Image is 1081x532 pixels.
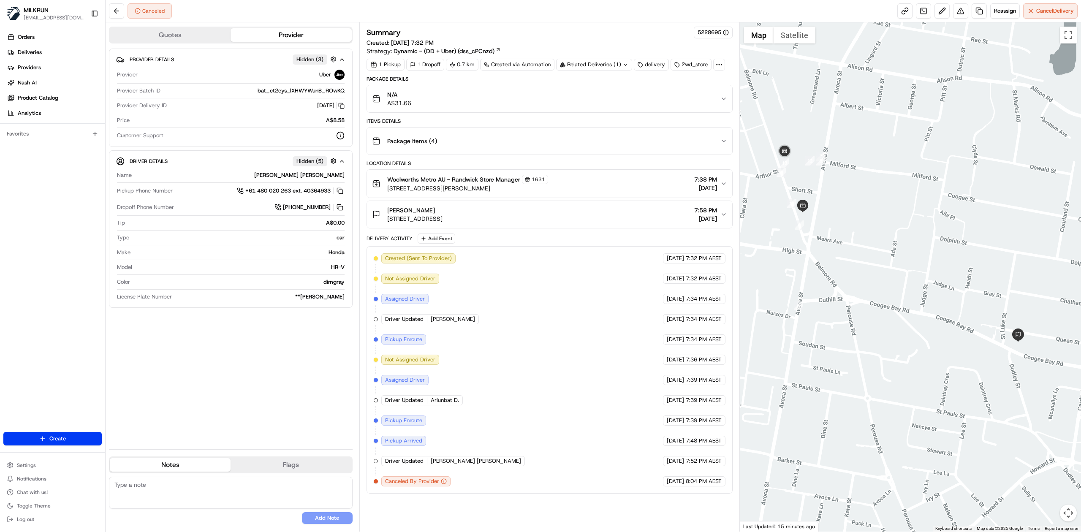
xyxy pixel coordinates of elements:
[18,79,37,87] span: Nash AI
[319,71,331,79] span: Uber
[117,249,130,256] span: Make
[977,526,1023,531] span: Map data ©2025 Google
[694,214,717,223] span: [DATE]
[816,156,826,166] div: 8
[667,396,684,404] span: [DATE]
[283,204,331,211] span: [PHONE_NUMBER]
[128,3,172,19] button: Canceled
[367,85,732,112] button: N/AA$31.66
[394,47,494,55] span: Dynamic - (DD + Uber) (dss_cPCnzd)
[18,33,35,41] span: Orders
[135,171,345,179] div: [PERSON_NAME] [PERSON_NAME]
[686,417,722,424] span: 7:39 PM AEST
[431,396,459,404] span: Ariunbat D.
[385,396,424,404] span: Driver Updated
[394,47,501,55] a: Dynamic - (DD + Uber) (dss_cPCnzd)
[418,233,455,244] button: Add Event
[686,437,722,445] span: 7:48 PM AEST
[994,7,1016,15] span: Reassign
[1060,27,1077,43] button: Toggle fullscreen view
[237,186,345,195] a: +61 480 020 263 ext. 40364933
[780,158,789,168] div: 13
[49,435,66,442] span: Create
[110,458,231,472] button: Notes
[18,64,41,71] span: Providers
[296,56,323,63] span: Hidden ( 3 )
[136,263,345,271] div: HR-V
[231,28,351,42] button: Provider
[293,54,339,65] button: Hidden (3)
[367,118,733,125] div: Items Details
[387,175,520,184] span: Woolworths Metro AU - Randwick Store Manager
[296,157,323,165] span: Hidden ( 5 )
[367,201,732,228] button: [PERSON_NAME][STREET_ADDRESS]7:58 PM[DATE]
[116,52,345,66] button: Provider DetailsHidden (3)
[744,27,774,43] button: Show street map
[17,489,48,496] span: Chat with us!
[387,137,437,145] span: Package Items ( 4 )
[3,61,105,74] a: Providers
[130,56,174,63] span: Provider Details
[556,59,632,71] div: Related Deliveries (1)
[117,278,130,286] span: Color
[367,128,732,155] button: Package Items (4)
[385,457,424,465] span: Driver Updated
[7,7,20,20] img: MILKRUN
[24,6,49,14] button: MILKRUN
[667,336,684,343] span: [DATE]
[128,219,345,227] div: A$0.00
[387,214,443,223] span: [STREET_ADDRESS]
[698,29,729,36] button: 5228695
[671,59,712,71] div: 2wd_store
[391,39,434,46] span: [DATE] 7:32 PM
[117,87,160,95] span: Provider Batch ID
[367,38,434,47] span: Created:
[117,71,138,79] span: Provider
[3,500,102,512] button: Toggle Theme
[935,526,972,532] button: Keyboard shortcuts
[805,156,815,166] div: 12
[816,152,826,161] div: 7
[231,458,351,472] button: Flags
[117,187,173,195] span: Pickup Phone Number
[740,521,819,532] div: Last Updated: 15 minutes ago
[110,28,231,42] button: Quotes
[258,87,345,95] span: bat_ct2eys_lXHWYWunB_ROwKQ
[274,203,345,212] a: [PHONE_NUMBER]
[326,117,345,124] span: A$8.58
[385,376,425,384] span: Assigned Driver
[17,502,51,509] span: Toggle Theme
[117,234,129,242] span: Type
[686,478,722,485] span: 8:04 PM AEST
[3,473,102,485] button: Notifications
[990,3,1020,19] button: Reassign
[3,459,102,471] button: Settings
[694,184,717,192] span: [DATE]
[18,94,58,102] span: Product Catalog
[686,275,722,282] span: 7:32 PM AEST
[634,59,669,71] div: delivery
[117,132,163,139] span: Customer Support
[3,432,102,445] button: Create
[117,102,167,109] span: Provider Delivery ID
[3,127,102,141] div: Favorites
[387,206,435,214] span: [PERSON_NAME]
[480,59,554,71] div: Created via Automation
[367,235,413,242] div: Delivery Activity
[117,293,172,301] span: License Plate Number
[667,295,684,303] span: [DATE]
[787,199,796,208] div: 10
[134,249,345,256] div: Honda
[667,255,684,262] span: [DATE]
[17,516,34,523] span: Log out
[17,462,36,469] span: Settings
[431,457,521,465] span: [PERSON_NAME] [PERSON_NAME]
[686,396,722,404] span: 7:39 PM AEST
[667,417,684,424] span: [DATE]
[694,206,717,214] span: 7:58 PM
[293,156,339,166] button: Hidden (5)
[367,29,401,36] h3: Summary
